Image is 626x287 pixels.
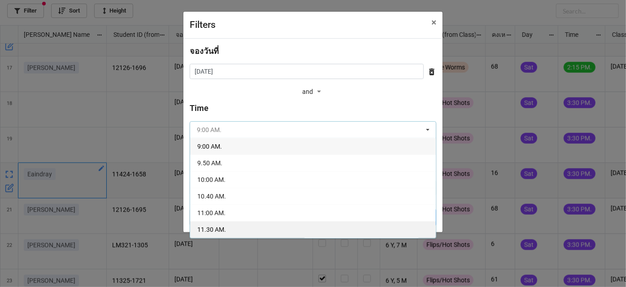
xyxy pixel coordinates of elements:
[302,85,324,99] div: and
[431,17,436,28] span: ×
[190,18,412,32] div: Filters
[190,45,219,57] label: จองวันที่
[197,159,222,167] span: 9.50 AM.
[197,226,226,233] span: 11.30 AM.
[197,193,226,200] span: 10.40 AM.
[197,176,226,183] span: 10:00 AM.
[197,209,226,216] span: 11:00 AM.
[197,143,222,150] span: 9:00 AM.
[190,102,209,115] label: Time
[190,64,424,79] input: Date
